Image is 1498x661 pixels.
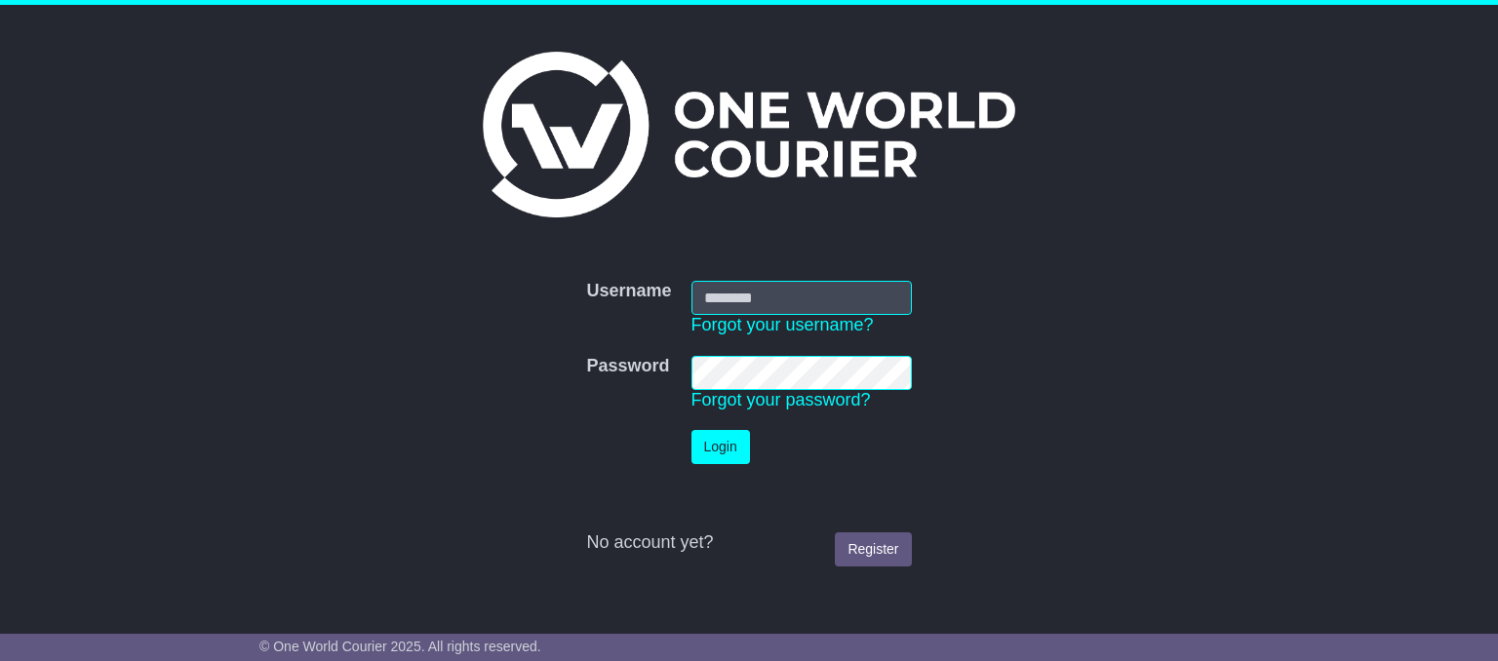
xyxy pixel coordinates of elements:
[586,532,911,554] div: No account yet?
[835,532,911,566] a: Register
[691,315,874,334] a: Forgot your username?
[691,390,871,409] a: Forgot your password?
[691,430,750,464] button: Login
[586,281,671,302] label: Username
[586,356,669,377] label: Password
[259,639,541,654] span: © One World Courier 2025. All rights reserved.
[483,52,1015,217] img: One World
